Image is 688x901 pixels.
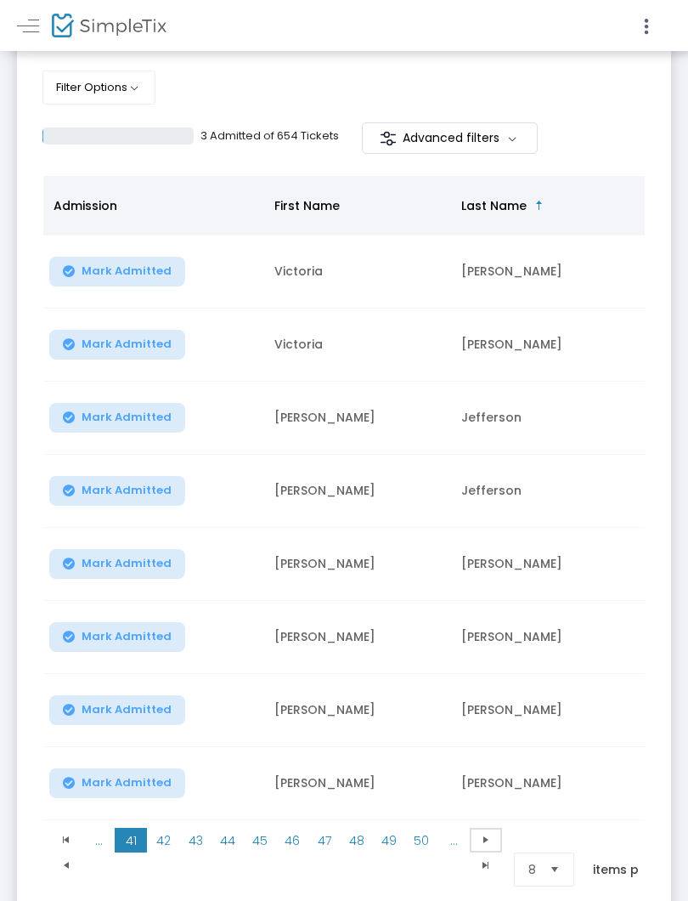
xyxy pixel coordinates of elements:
span: Mark Admitted [82,630,172,643]
button: Mark Admitted [49,403,185,433]
span: Page 45 [244,828,276,853]
div: Data table [43,176,645,820]
span: Mark Admitted [82,411,172,424]
span: Go to the last page [470,853,502,878]
span: 8 [528,861,536,878]
button: Mark Admitted [49,476,185,506]
td: [PERSON_NAME] [451,309,638,382]
span: First Name [274,197,340,214]
td: Jefferson [451,382,638,455]
span: Mark Admitted [82,703,172,717]
td: Victoria [264,235,451,309]
td: [PERSON_NAME] [264,747,451,820]
span: Go to the last page [479,858,493,872]
span: Page 49 [373,828,405,853]
span: Page 42 [147,828,179,853]
td: [PERSON_NAME] [264,601,451,674]
span: Go to the next page [479,833,493,847]
p: 3 Admitted of 654 Tickets [200,127,339,144]
button: Filter Options [42,71,155,105]
label: items per page [593,861,688,878]
span: Mark Admitted [82,557,172,570]
button: Select [543,853,567,886]
button: Mark Admitted [49,330,185,360]
td: [PERSON_NAME] [451,674,638,747]
span: Go to the first page [59,833,73,847]
td: [PERSON_NAME] [264,382,451,455]
span: Page 51 [437,828,470,853]
span: Page 48 [341,828,373,853]
span: Go to the previous page [59,858,73,872]
span: Page 40 [82,828,115,853]
m-button: Advanced filters [362,122,538,154]
span: Mark Admitted [82,337,172,351]
span: Go to the previous page [50,853,82,878]
span: Admission [54,197,117,214]
span: Page 41 [115,828,147,853]
button: Mark Admitted [49,257,185,286]
td: Victoria [264,309,451,382]
td: [PERSON_NAME] [451,235,638,309]
td: [PERSON_NAME] [451,601,638,674]
span: Last Name [461,197,527,214]
span: Page 46 [276,828,308,853]
span: Page 44 [211,828,244,853]
span: Go to the next page [470,828,502,853]
span: Mark Admitted [82,484,172,497]
td: [PERSON_NAME] [451,747,638,820]
td: Jefferson [451,455,638,528]
span: Page 50 [405,828,437,853]
span: Sortable [533,199,546,212]
td: [PERSON_NAME] [264,674,451,747]
span: Page 43 [179,828,211,853]
button: Mark Admitted [49,622,185,652]
span: Go to the first page [50,828,82,853]
img: filter [380,130,397,147]
button: Mark Admitted [49,695,185,725]
td: [PERSON_NAME] [264,528,451,601]
button: Mark Admitted [49,549,185,579]
span: Mark Admitted [82,776,172,790]
button: Mark Admitted [49,768,185,798]
td: [PERSON_NAME] [451,528,638,601]
td: [PERSON_NAME] [264,455,451,528]
span: Page 47 [308,828,341,853]
span: Mark Admitted [82,264,172,278]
